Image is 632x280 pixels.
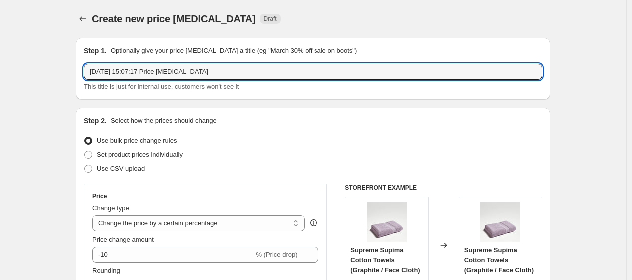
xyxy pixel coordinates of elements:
[350,246,420,274] span: Supreme Supima Cotton Towels (Graphite / Face Cloth)
[256,251,297,258] span: % (Price drop)
[111,116,217,126] p: Select how the prices should change
[480,202,520,242] img: Supreme_Lavender_Product_1_80x.jpg
[84,46,107,56] h2: Step 1.
[309,218,318,228] div: help
[92,267,120,274] span: Rounding
[92,13,256,24] span: Create new price [MEDICAL_DATA]
[97,165,145,172] span: Use CSV upload
[264,15,277,23] span: Draft
[464,246,534,274] span: Supreme Supima Cotton Towels (Graphite / Face Cloth)
[92,192,107,200] h3: Price
[84,64,542,80] input: 30% off holiday sale
[345,184,542,192] h6: STOREFRONT EXAMPLE
[92,236,154,243] span: Price change amount
[76,12,90,26] button: Price change jobs
[111,46,357,56] p: Optionally give your price [MEDICAL_DATA] a title (eg "March 30% off sale on boots")
[367,202,407,242] img: Supreme_Lavender_Product_1_80x.jpg
[92,204,129,212] span: Change type
[84,116,107,126] h2: Step 2.
[92,247,254,263] input: -15
[97,137,177,144] span: Use bulk price change rules
[84,83,239,90] span: This title is just for internal use, customers won't see it
[97,151,183,158] span: Set product prices individually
